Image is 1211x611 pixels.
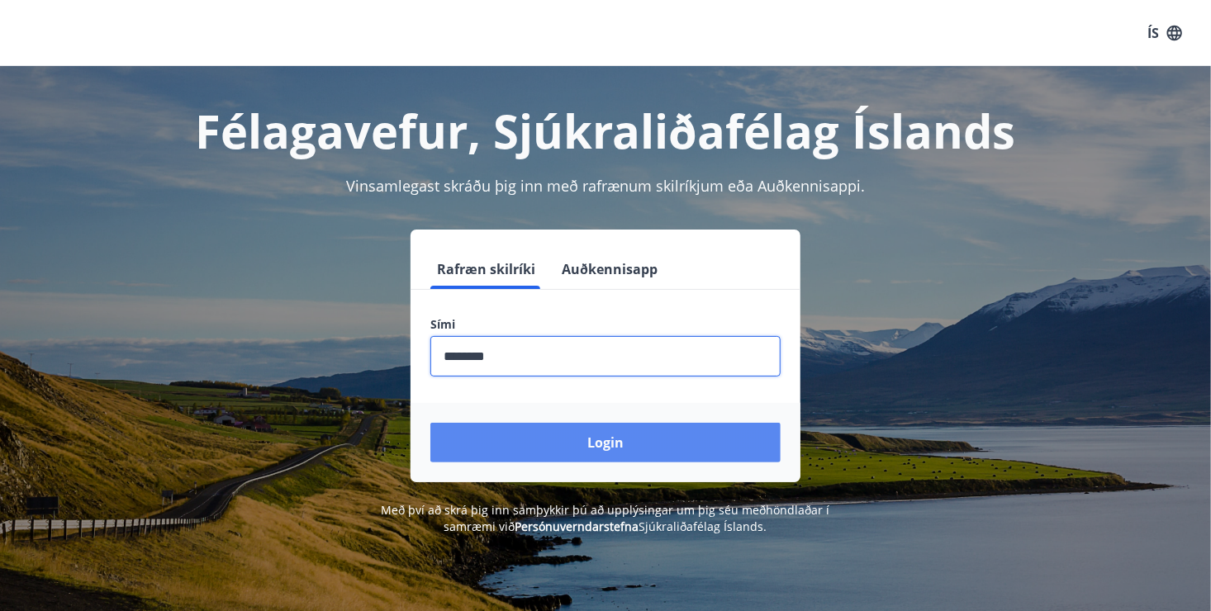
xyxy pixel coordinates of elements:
[346,176,865,196] span: Vinsamlegast skráðu þig inn með rafrænum skilríkjum eða Auðkennisappi.
[382,502,830,534] span: Með því að skrá þig inn samþykkir þú að upplýsingar um þig séu meðhöndlaðar í samræmi við Sjúkral...
[430,316,781,333] label: Sími
[515,519,639,534] a: Persónuverndarstefna
[555,249,664,289] button: Auðkennisapp
[1138,18,1191,48] button: ÍS
[430,249,542,289] button: Rafræn skilríki
[31,99,1180,162] h1: Félagavefur, Sjúkraliðafélag Íslands
[430,423,781,462] button: Login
